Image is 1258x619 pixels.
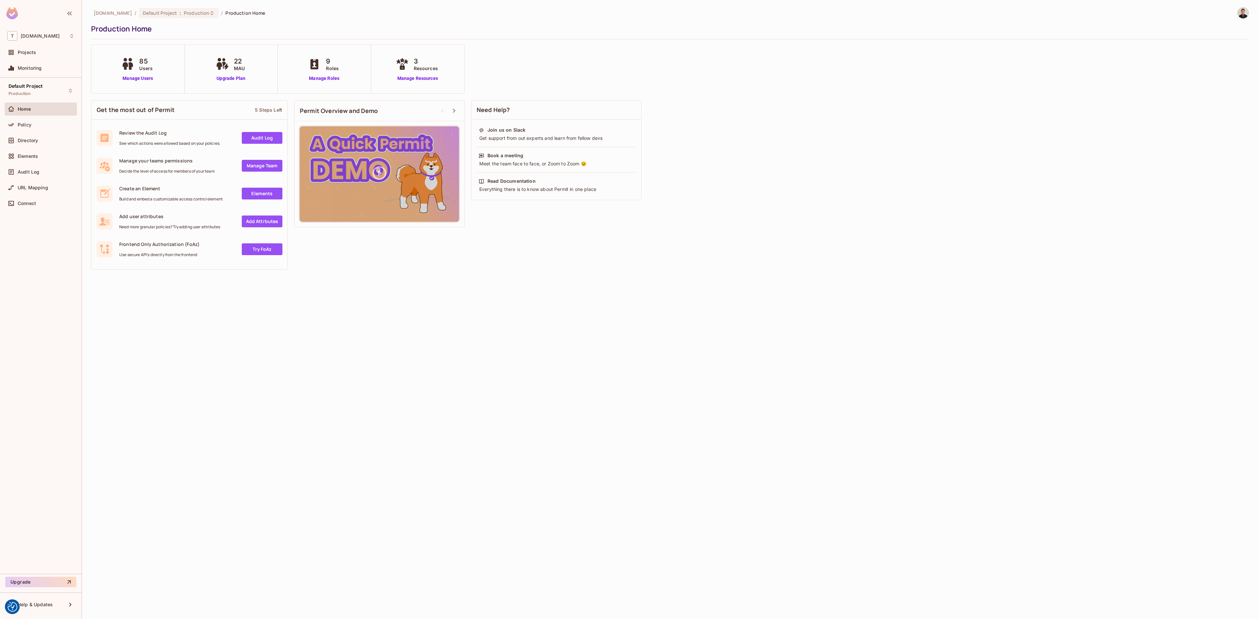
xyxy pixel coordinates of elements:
div: Production Home [91,24,1246,34]
div: Join us on Slack [487,127,525,133]
span: Users [139,65,153,72]
a: Audit Log [242,132,282,144]
span: Roles [326,65,339,72]
li: / [135,10,136,16]
div: Read Documentation [487,178,536,184]
span: 85 [139,56,153,66]
button: Upgrade [5,577,76,587]
span: URL Mapping [18,185,48,190]
span: Elements [18,154,38,159]
span: 9 [326,56,339,66]
span: See which actions were allowed based on your policies [119,141,219,146]
span: Permit Overview and Demo [300,107,378,115]
span: Home [18,106,31,112]
span: Need more granular policies? Try adding user attributes [119,224,220,230]
span: Use secure API's directly from the frontend [119,252,200,257]
li: / [221,10,223,16]
span: Default Project [143,10,177,16]
span: Build and embed a customizable access control element [119,197,223,202]
span: MAU [234,65,245,72]
img: Florian Wattin [1238,8,1248,18]
span: Policy [18,122,31,127]
span: the active workspace [94,10,132,16]
div: Meet the team face to face, or Zoom to Zoom 😉 [479,160,634,167]
a: Manage Users [120,75,156,82]
a: Upgrade Plan [214,75,248,82]
span: Audit Log [18,169,39,175]
span: Production [9,91,31,96]
span: Projects [18,50,36,55]
span: Connect [18,201,36,206]
span: Monitoring [18,66,42,71]
span: Manage your teams permissions [119,158,215,164]
img: Revisit consent button [8,602,17,612]
div: 5 Steps Left [255,107,282,113]
span: Frontend Only Authorization (FoAz) [119,241,200,247]
span: Production Home [225,10,265,16]
span: : [179,10,181,16]
span: Workspace: thermosphr.com [21,33,60,39]
div: Everything there is to know about Permit in one place [479,186,634,193]
a: Try FoAz [242,243,282,255]
div: Book a meeting [487,152,523,159]
span: Directory [18,138,38,143]
button: Consent Preferences [8,602,17,612]
span: Production [184,10,209,16]
a: Elements [242,188,282,199]
span: Get the most out of Permit [97,106,175,114]
span: Review the Audit Log [119,130,219,136]
span: Need Help? [477,106,510,114]
span: Create an Element [119,185,223,192]
span: Default Project [9,84,43,89]
a: Manage Team [242,160,282,172]
span: Add user attributes [119,213,220,219]
span: 3 [414,56,438,66]
span: Decide the level of access for members of your team [119,169,215,174]
a: Manage Resources [394,75,441,82]
img: SReyMgAAAABJRU5ErkJggg== [6,7,18,19]
span: Resources [414,65,438,72]
div: Get support from out experts and learn from fellow devs [479,135,634,141]
span: Help & Updates [18,602,53,607]
span: 22 [234,56,245,66]
span: T [7,31,17,41]
a: Add Attrbutes [242,216,282,227]
a: Manage Roles [306,75,342,82]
